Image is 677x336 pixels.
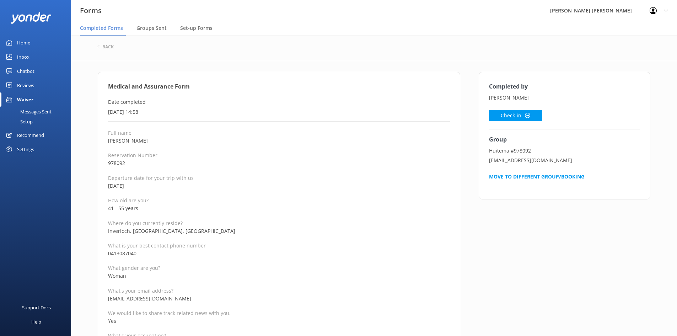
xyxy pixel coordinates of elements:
span: Completed Forms [80,25,123,32]
p: Date completed [108,98,450,106]
p: Reservation Number [108,152,450,159]
div: Recommend [17,128,44,142]
div: Reviews [17,78,34,92]
h6: back [102,45,114,49]
p: [DATE] 14:58 [108,108,450,116]
span: Set-up Forms [180,25,213,32]
button: back [97,45,114,49]
div: Support Docs [22,300,51,315]
p: 0413087040 [108,250,450,257]
p: Where do you currently reside? [108,220,450,226]
a: Move to different Group/Booking [489,173,585,180]
h3: Forms [80,5,102,16]
div: Chatbot [17,64,34,78]
h4: Group [489,135,640,144]
a: Messages Sent [4,107,71,117]
div: Inbox [17,50,29,64]
p: Full name [108,129,450,136]
div: Settings [17,142,34,156]
p: We would like to share track related news with you. [108,310,450,316]
div: Messages Sent [4,107,52,117]
p: [PERSON_NAME] [489,94,640,102]
p: Inverloch, [GEOGRAPHIC_DATA], [GEOGRAPHIC_DATA] [108,227,450,235]
button: Check-in [489,110,542,121]
div: Setup [4,117,33,127]
p: [DATE] [108,182,450,190]
h4: Completed by [489,82,640,91]
p: [PERSON_NAME] [108,137,450,145]
p: How old are you? [108,197,450,204]
span: Groups Sent [136,25,167,32]
img: yonder-white-logo.png [11,12,52,24]
div: Help [31,315,41,329]
p: Woman [108,272,450,280]
p: Departure date for your trip with us [108,175,450,181]
p: What gender are you? [108,265,450,271]
p: Yes [108,317,450,325]
p: What's your email address? [108,287,450,294]
p: [EMAIL_ADDRESS][DOMAIN_NAME] [108,295,450,303]
div: Waiver [17,92,33,107]
p: What is your best contact phone number [108,242,450,249]
p: [EMAIL_ADDRESS][DOMAIN_NAME] [489,156,640,164]
a: Setup [4,117,71,127]
div: Home [17,36,30,50]
p: Huitema #978092 [489,147,640,155]
h4: Medical and Assurance Form [108,82,450,91]
p: 41 - 55 years [108,204,450,212]
p: 978092 [108,159,450,167]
